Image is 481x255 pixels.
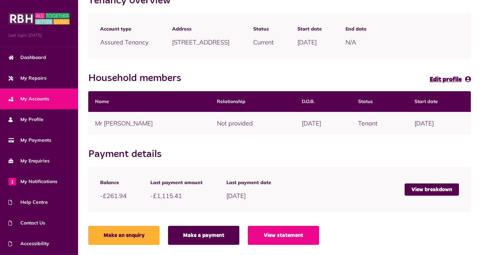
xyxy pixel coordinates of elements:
[8,12,70,25] img: MyRBH
[172,38,229,46] span: [STREET_ADDRESS]
[226,179,271,186] span: Last payment date
[88,72,188,84] h2: Household members
[297,25,322,33] span: Start date
[351,91,408,112] th: Status
[8,178,16,185] span: 1
[100,179,127,186] span: Balance
[295,112,351,135] td: [DATE]
[8,54,46,61] span: Dashboard
[8,75,47,82] span: My Repairs
[8,137,51,144] span: My Payments
[408,91,471,112] th: Start date
[8,116,43,123] span: My Profile
[100,25,148,33] span: Account type
[248,226,319,245] a: View statement
[253,25,274,33] span: Status
[100,192,127,200] span: -£261.94
[297,38,317,46] span: [DATE]
[8,240,49,247] span: Accessibility
[8,199,48,206] span: Help Centre
[8,219,45,227] span: Contact Us
[8,157,50,164] span: My Enquiries
[408,112,471,135] td: [DATE]
[88,91,210,112] th: Name
[88,226,160,245] a: Make an enquiry
[253,38,274,46] span: Current
[430,75,471,84] a: Edit profile
[405,183,459,196] a: View breakdown
[100,38,148,46] span: Assured Tenancy
[351,112,408,135] td: Tenant
[8,178,57,185] span: My Notifications
[295,91,351,112] th: D.O.B.
[150,192,182,200] span: -£1,115.41
[8,95,49,102] span: My Accounts
[210,112,295,135] td: Not provided
[210,91,295,112] th: Relationship
[150,179,203,186] span: Last payment amount
[226,192,246,200] span: [DATE]
[88,112,210,135] td: Mr [PERSON_NAME]
[88,148,168,160] h2: Payment details
[346,25,367,33] span: End date
[168,226,239,245] a: Make a payment
[430,77,462,83] span: Edit profile
[346,38,356,46] span: N/A
[172,25,229,33] span: Address
[8,32,70,38] span: Last login: [DATE]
